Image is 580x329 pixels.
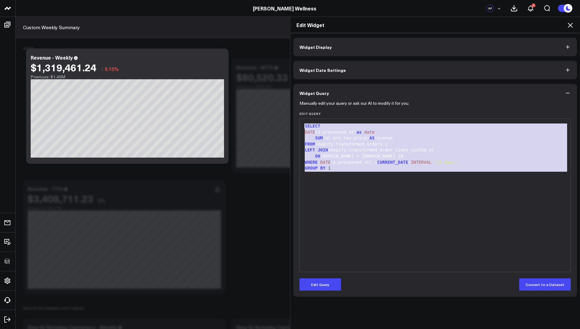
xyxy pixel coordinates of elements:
div: 4 [532,3,536,7]
button: Convert to a Dataset [519,278,571,291]
button: Widget Date Settings [293,61,577,79]
span: DATE [305,130,315,135]
span: LEFT [305,147,315,152]
div: shopify.transformed_order_lines_custom ol [303,147,567,153]
span: date [364,130,375,135]
span: SUM [315,135,323,140]
button: Widget Query [293,84,577,102]
div: AF [486,5,494,12]
button: Edit Query [300,278,341,291]
span: '15 days' [434,160,458,165]
div: [DOMAIN_NAME] = [DOMAIN_NAME]_id [303,153,567,159]
span: Widget Query [300,91,329,96]
h2: Edit Widget [296,22,574,28]
span: 1 [328,166,331,170]
span: FROM [305,142,315,147]
span: + [498,6,501,10]
div: (o.processed_at) , [303,129,567,135]
span: WHERE [305,160,318,165]
a: [PERSON_NAME] Wellness [253,5,316,12]
span: Widget Display [300,45,332,49]
span: AS [369,135,375,140]
span: JOIN [318,147,328,152]
div: (o.processed_at) > - [303,159,567,166]
span: Widget Date Settings [300,68,346,72]
span: INTERVAL [411,160,431,165]
label: Edit Query [300,112,571,116]
span: as [357,130,362,135]
span: DATE [320,160,331,165]
div: shopify.transformed_orders o [303,141,567,147]
span: SELECT [305,123,320,128]
span: BY [320,166,326,170]
p: Manually edit your query or ask our AI to modify it for you. [300,101,409,106]
button: + [495,5,503,12]
span: ON [315,154,320,159]
span: CURRENT_DATE [377,160,408,165]
button: Widget Display [293,38,577,56]
div: (ol.pre_tax_price) revenue [303,135,567,141]
span: GROUP [305,166,318,170]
